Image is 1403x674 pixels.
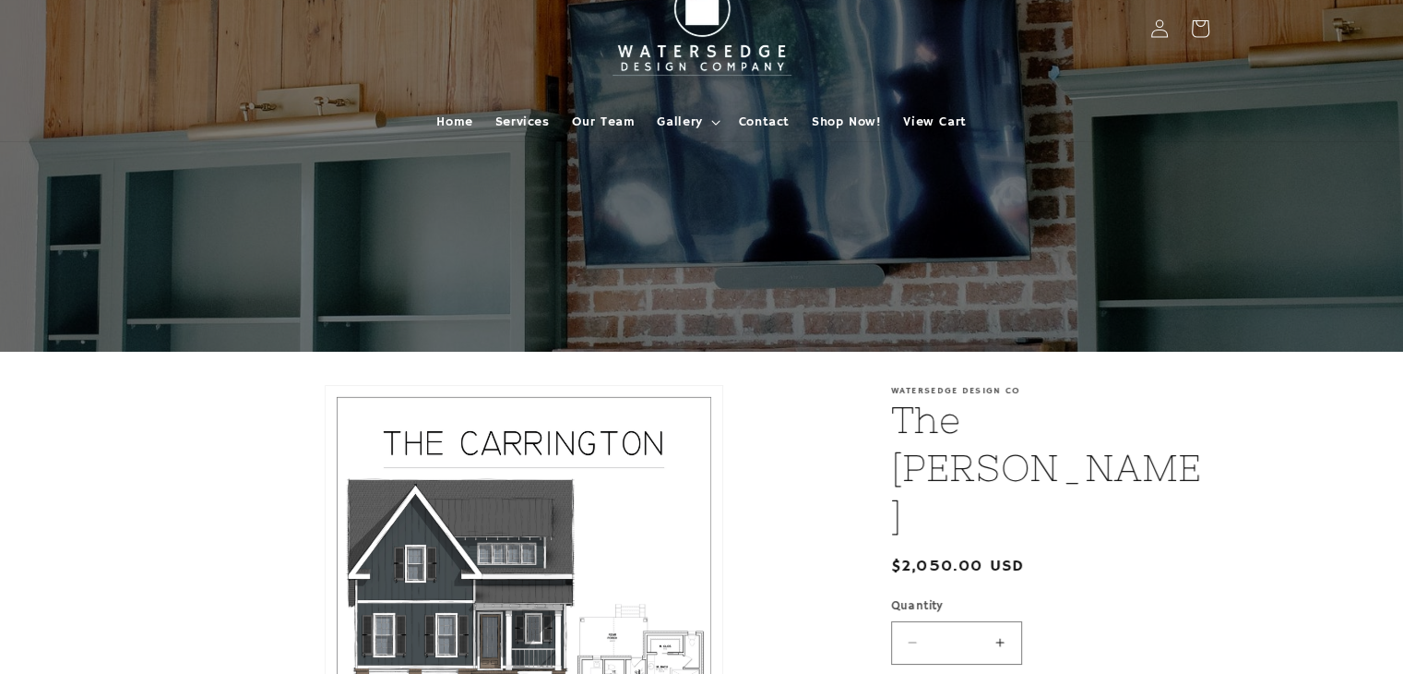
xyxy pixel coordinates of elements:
[728,102,801,141] a: Contact
[484,102,561,141] a: Services
[436,114,472,130] span: Home
[801,102,892,141] a: Shop Now!
[739,114,790,130] span: Contact
[891,385,1209,396] p: Watersedge Design Co
[812,114,881,130] span: Shop Now!
[561,102,647,141] a: Our Team
[425,102,483,141] a: Home
[903,114,966,130] span: View Cart
[891,554,1025,579] span: $2,050.00 USD
[891,396,1209,540] h1: The [PERSON_NAME]
[646,102,727,141] summary: Gallery
[892,102,977,141] a: View Cart
[572,114,636,130] span: Our Team
[657,114,702,130] span: Gallery
[891,597,1209,616] label: Quantity
[495,114,550,130] span: Services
